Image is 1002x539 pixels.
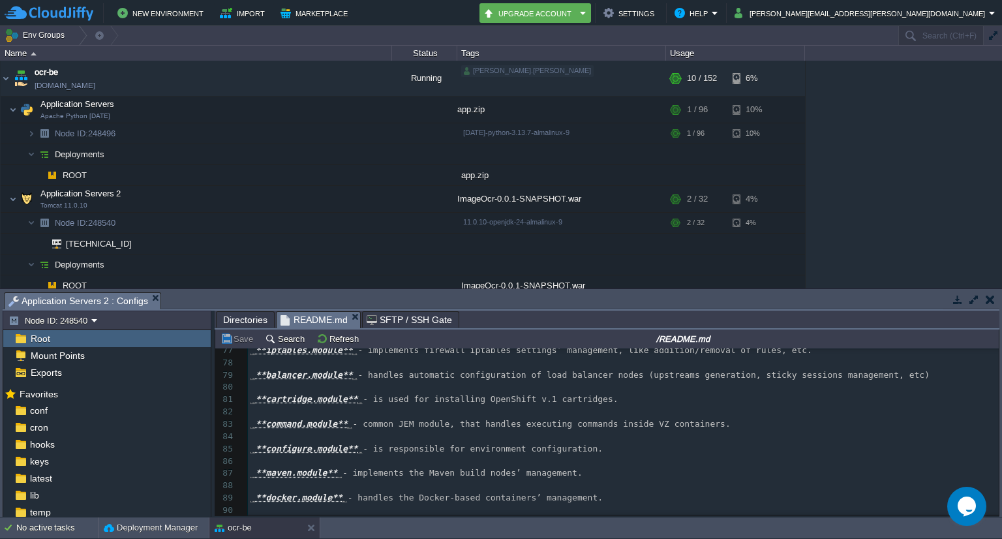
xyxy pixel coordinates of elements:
div: app.zip [457,97,666,123]
span: Tomcat 11.0.10 [40,202,87,209]
div: ImageOcr-0.0.1-SNAPSHOT.war [457,275,666,296]
a: latest [27,472,54,484]
span: Favorites [17,388,60,400]
span: _ [353,345,358,355]
span: _ [337,468,342,478]
a: Deployments [53,149,106,160]
div: 4% [733,213,775,233]
span: - is responsible for environment configuration. [363,444,603,454]
span: _ [250,345,256,355]
button: New Environment [117,5,207,21]
button: Deployment Manager [104,521,198,534]
img: AMDAwAAAACH5BAEAAAAALAAAAAABAAEAAAICRAEAOw== [9,186,17,212]
span: _ [250,493,256,502]
div: 87 [215,467,236,480]
span: ROOT [61,280,89,291]
div: 88 [215,480,236,492]
img: AMDAwAAAACH5BAEAAAAALAAAAAABAAEAAAICRAEAOw== [18,186,36,212]
a: ROOT [61,170,89,181]
div: [PERSON_NAME].[PERSON_NAME] [461,65,594,77]
div: 82 [215,406,236,418]
span: - is used for installing OpenShift v.1 cartridges. [363,394,618,404]
span: - implements firewall iptables settings’ management, like addition/removal of rules, etc. [357,345,812,355]
a: Node ID:248540 [53,217,117,228]
a: Deployments [53,259,106,270]
img: AMDAwAAAACH5BAEAAAAALAAAAAABAAEAAAICRAEAOw== [35,165,43,185]
img: AMDAwAAAACH5BAEAAAAALAAAAAABAAEAAAICRAEAOw== [31,52,37,55]
button: Env Groups [5,26,69,44]
div: 10% [733,123,775,144]
span: 11.0.10-openjdk-24-almalinux-9 [463,218,562,226]
span: lib [27,489,41,501]
button: Upgrade Account [483,5,576,21]
button: Settings [603,5,658,21]
button: Help [675,5,712,21]
div: 89 [215,492,236,504]
span: _ [250,394,256,404]
a: Application Servers 2Tomcat 11.0.10 [39,189,123,198]
div: 78 [215,357,236,369]
span: _ [357,444,363,454]
span: **configure.module** [256,444,358,454]
span: Directories [223,312,267,328]
a: Exports [28,367,64,378]
img: AMDAwAAAACH5BAEAAAAALAAAAAABAAEAAAICRAEAOw== [35,275,43,296]
div: app.zip [457,165,666,185]
div: 2 / 32 [687,186,708,212]
img: AMDAwAAAACH5BAEAAAAALAAAAAABAAEAAAICRAEAOw== [12,61,30,96]
img: CloudJiffy [5,5,93,22]
img: AMDAwAAAACH5BAEAAAAALAAAAAABAAEAAAICRAEAOw== [9,97,17,123]
div: 10% [733,97,775,123]
span: Application Servers 2 [39,188,123,199]
div: 86 [215,455,236,468]
span: _ [250,444,256,454]
div: 90 [215,504,236,517]
span: _ [250,370,256,380]
span: Root [28,333,52,345]
a: hooks [27,439,57,450]
span: Apache Python [DATE] [40,112,110,120]
div: Running [392,61,457,96]
div: Name [1,46,391,61]
a: temp [27,506,53,518]
div: Tags [458,46,665,61]
a: Favorites [17,389,60,399]
div: 10 / 152 [687,61,717,96]
a: cron [27,422,50,433]
a: [DOMAIN_NAME] [35,79,95,92]
span: Node ID: [55,129,88,138]
div: 2 / 32 [687,213,705,233]
div: Usage [667,46,804,61]
span: _ [250,419,256,429]
button: ocr-be [215,521,252,534]
a: conf [27,405,50,416]
span: [TECHNICAL_ID] [65,234,134,254]
a: keys [27,455,51,467]
img: AMDAwAAAACH5BAEAAAAALAAAAAABAAEAAAICRAEAOw== [27,213,35,233]
img: AMDAwAAAACH5BAEAAAAALAAAAAABAAEAAAICRAEAOw== [43,165,61,185]
img: AMDAwAAAACH5BAEAAAAALAAAAAABAAEAAAICRAEAOw== [35,144,53,164]
button: Save [220,333,257,345]
img: AMDAwAAAACH5BAEAAAAALAAAAAABAAEAAAICRAEAOw== [1,61,11,96]
a: Mount Points [28,350,87,362]
div: ImageOcr-0.0.1-SNAPSHOT.war [457,186,666,212]
a: Node ID:248496 [53,128,117,139]
span: 248496 [53,128,117,139]
img: AMDAwAAAACH5BAEAAAAALAAAAAABAAEAAAICRAEAOw== [27,123,35,144]
a: ocr-be [35,66,58,79]
img: AMDAwAAAACH5BAEAAAAALAAAAAABAAEAAAICRAEAOw== [43,234,61,254]
div: 4% [733,186,775,212]
div: Status [393,46,457,61]
span: Application Servers 2 : Configs [8,293,148,309]
span: _ [348,419,353,429]
div: 81 [215,393,236,406]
